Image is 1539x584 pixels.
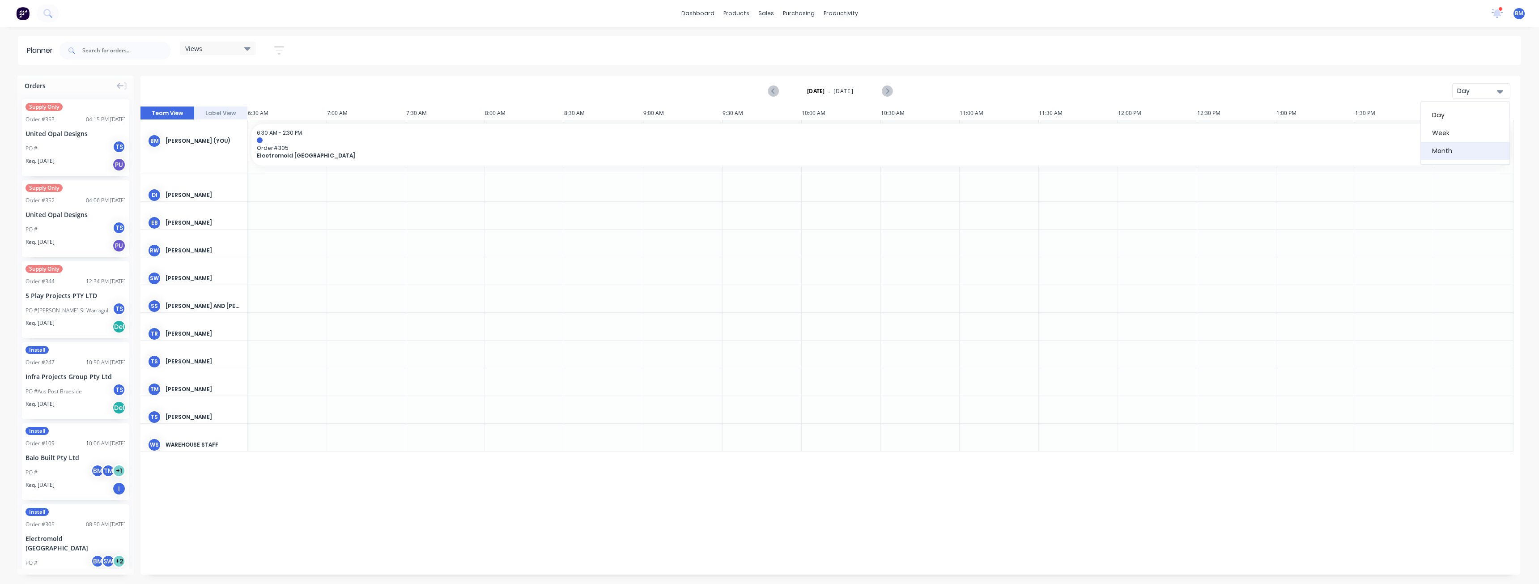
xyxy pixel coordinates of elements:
[833,87,854,95] span: [DATE]
[82,42,171,60] input: Search for orders...
[148,327,161,341] div: TR
[26,319,55,327] span: Req. [DATE]
[564,107,643,120] div: 8:30 AM
[148,438,161,452] div: WS
[26,226,38,234] div: PO #
[1452,83,1510,99] button: Day
[91,554,104,568] div: BM
[882,85,892,97] button: Next page
[166,219,240,227] div: [PERSON_NAME]
[881,107,960,120] div: 10:30 AM
[112,383,126,396] div: TS
[148,188,161,202] div: DI
[86,520,126,529] div: 08:50 AM [DATE]
[25,81,46,90] span: Orders
[166,137,240,145] div: [PERSON_NAME] (You)
[257,152,1380,159] span: Electromold [GEOGRAPHIC_DATA]
[148,244,161,257] div: RW
[1197,107,1276,120] div: 12:30 PM
[723,107,802,120] div: 9:30 AM
[112,140,126,153] div: TS
[26,307,108,315] div: PO #[PERSON_NAME] St Warragul
[26,210,126,219] div: United Opal Designs
[26,129,126,138] div: United Opal Designs
[1421,106,1509,124] div: Day
[112,221,126,234] div: TS
[112,302,126,315] div: TS
[102,554,115,568] div: SW
[754,7,778,20] div: sales
[112,320,126,333] div: Del
[26,358,55,367] div: Order # 247
[1118,107,1197,120] div: 12:00 PM
[26,372,126,381] div: Infra Projects Group Pty Ltd
[1276,107,1356,120] div: 1:00 PM
[828,86,830,97] span: -
[643,107,723,120] div: 9:00 AM
[26,346,49,354] span: Install
[769,85,779,97] button: Previous page
[86,439,126,448] div: 10:06 AM [DATE]
[166,191,240,199] div: [PERSON_NAME]
[86,115,126,124] div: 04:15 PM [DATE]
[26,291,126,300] div: 5 Play Projects PTY LTD
[719,7,754,20] div: products
[112,239,126,252] div: PU
[26,534,126,553] div: Electromold [GEOGRAPHIC_DATA]
[148,134,161,148] div: BM
[26,115,55,124] div: Order # 353
[257,145,1505,151] span: Order # 305
[166,274,240,282] div: [PERSON_NAME]
[166,358,240,366] div: [PERSON_NAME]
[112,401,126,414] div: Del
[112,482,126,495] div: I
[102,464,115,477] div: TM
[148,272,161,285] div: SW
[194,107,248,120] button: Label View
[26,184,63,192] span: Supply Only
[86,277,126,286] div: 12:34 PM [DATE]
[86,196,126,205] div: 04:06 PM [DATE]
[327,107,406,120] div: 7:00 AM
[807,87,825,95] strong: [DATE]
[16,7,30,20] img: Factory
[1421,142,1509,160] div: Month
[26,103,63,111] span: Supply Only
[86,358,126,367] div: 10:50 AM [DATE]
[166,385,240,393] div: [PERSON_NAME]
[91,464,104,477] div: BM
[140,107,194,120] button: Team View
[148,410,161,424] div: TS
[166,302,240,310] div: [PERSON_NAME] and [PERSON_NAME]
[819,7,863,20] div: productivity
[166,413,240,421] div: [PERSON_NAME]
[26,400,55,408] span: Req. [DATE]
[778,7,819,20] div: purchasing
[148,355,161,368] div: TS
[26,277,55,286] div: Order # 344
[26,265,63,273] span: Supply Only
[485,107,564,120] div: 8:00 AM
[148,383,161,396] div: TM
[26,439,55,448] div: Order # 109
[1421,124,1509,142] div: Week
[166,330,240,338] div: [PERSON_NAME]
[26,520,55,529] div: Order # 305
[26,145,38,153] div: PO #
[677,7,719,20] a: dashboard
[26,469,38,477] div: PO #
[148,216,161,230] div: EB
[26,157,55,165] span: Req. [DATE]
[1355,107,1434,120] div: 1:30 PM
[257,129,302,136] span: 6:30 AM - 2:30 PM
[166,247,240,255] div: [PERSON_NAME]
[960,107,1039,120] div: 11:00 AM
[26,196,55,205] div: Order # 352
[26,388,82,396] div: PO #Aus Post Braeside
[27,45,57,56] div: Planner
[248,107,327,120] div: 6:30 AM
[802,107,881,120] div: 10:00 AM
[185,44,202,53] span: Views
[112,464,126,477] div: + 1
[112,158,126,171] div: PU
